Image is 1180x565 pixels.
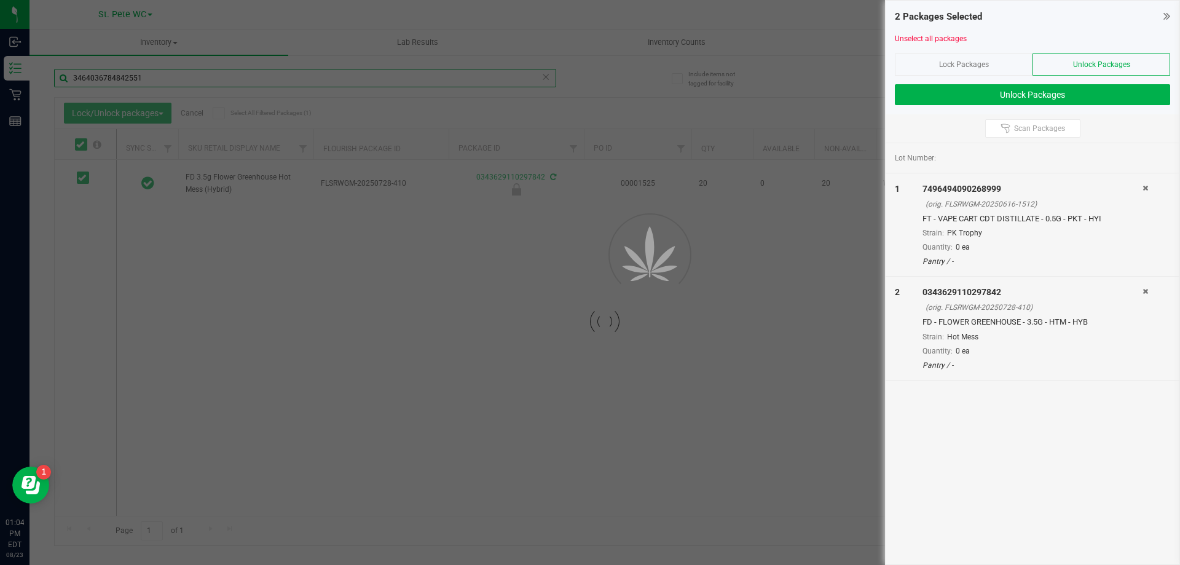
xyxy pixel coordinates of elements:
iframe: Resource center [12,467,49,504]
span: Quantity: [922,243,953,251]
div: 0343629110297842 [922,286,1143,299]
span: Strain: [922,333,944,341]
span: Unlock Packages [1073,60,1130,69]
div: Pantry / - [922,256,1143,267]
div: (orig. FLSRWGM-20250616-1512) [926,199,1143,210]
button: Scan Packages [985,119,1080,138]
span: 0 ea [956,243,970,251]
iframe: Resource center unread badge [36,465,51,480]
span: Quantity: [922,347,953,355]
span: 2 [895,287,900,297]
div: (orig. FLSRWGM-20250728-410) [926,302,1143,313]
span: Scan Packages [1014,124,1065,133]
div: Pantry / - [922,360,1143,371]
div: FD - FLOWER GREENHOUSE - 3.5G - HTM - HYB [922,316,1143,328]
span: Strain: [922,229,944,237]
span: 0 ea [956,347,970,355]
div: FT - VAPE CART CDT DISTILLATE - 0.5G - PKT - HYI [922,213,1143,225]
span: PK Trophy [947,229,982,237]
div: 7496494090268999 [922,183,1143,196]
span: Lot Number: [895,152,936,164]
button: Unlock Packages [895,84,1170,105]
a: Unselect all packages [895,34,967,43]
span: 1 [895,184,900,194]
span: Hot Mess [947,333,978,341]
span: Lock Packages [939,60,989,69]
